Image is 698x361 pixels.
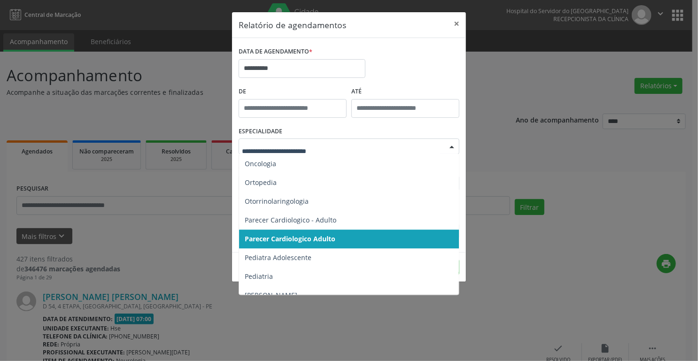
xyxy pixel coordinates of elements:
[239,19,346,31] h5: Relatório de agendamentos
[351,84,459,99] label: ATÉ
[245,291,297,300] span: [PERSON_NAME]
[447,12,466,35] button: Close
[245,253,311,262] span: Pediatra Adolescente
[245,159,276,168] span: Oncologia
[245,215,336,224] span: Parecer Cardiologico - Adulto
[245,234,335,243] span: Parecer Cardiologico Adulto
[245,272,273,281] span: Pediatria
[245,178,277,187] span: Ortopedia
[239,45,312,59] label: DATA DE AGENDAMENTO
[239,124,282,139] label: ESPECIALIDADE
[239,84,347,99] label: De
